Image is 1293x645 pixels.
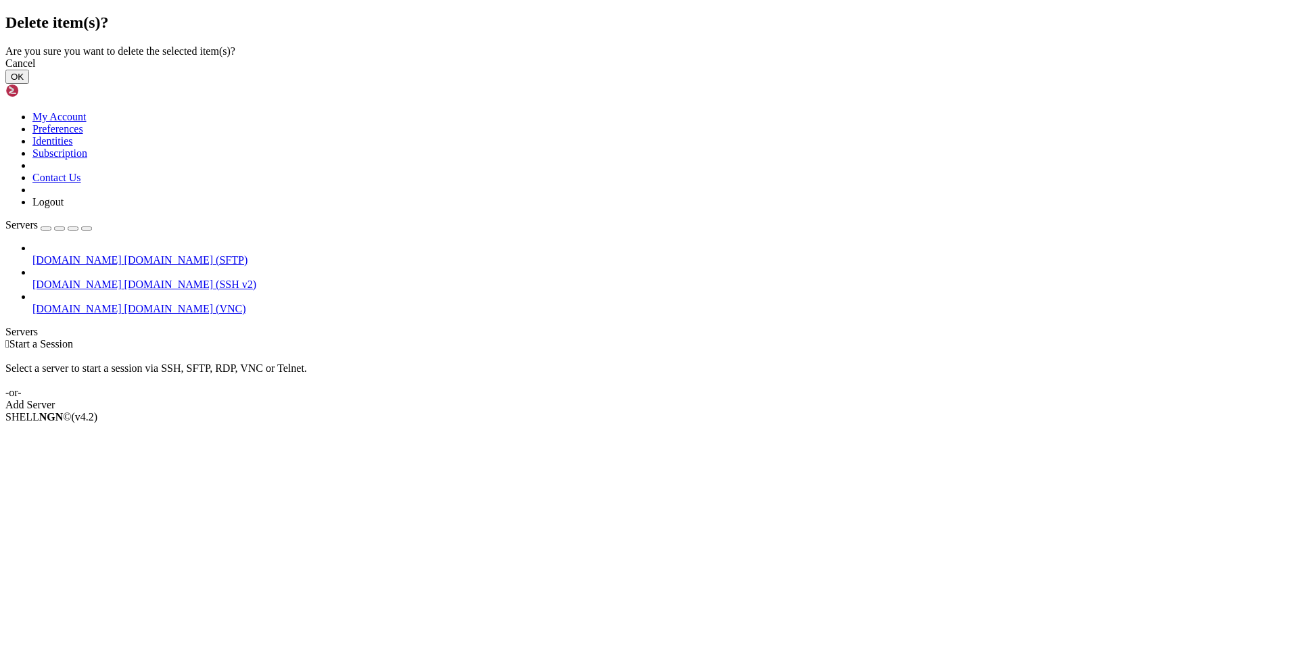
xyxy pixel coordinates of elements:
[5,350,1288,399] div: Select a server to start a session via SSH, SFTP, RDP, VNC or Telnet. -or-
[5,57,1288,70] div: Cancel
[32,291,1288,315] li: [DOMAIN_NAME] [DOMAIN_NAME] (VNC)
[5,14,1288,32] h2: Delete item(s)?
[32,242,1288,266] li: [DOMAIN_NAME] [DOMAIN_NAME] (SFTP)
[32,196,64,208] a: Logout
[5,70,29,84] button: OK
[32,279,122,290] span: [DOMAIN_NAME]
[5,45,1288,57] div: Are you sure you want to delete the selected item(s)?
[32,303,122,314] span: [DOMAIN_NAME]
[5,338,9,350] span: 
[32,172,81,183] a: Contact Us
[72,411,98,423] span: 4.2.0
[32,254,1288,266] a: [DOMAIN_NAME] [DOMAIN_NAME] (SFTP)
[39,411,64,423] b: NGN
[9,338,73,350] span: Start a Session
[32,147,87,159] a: Subscription
[5,84,83,97] img: Shellngn
[124,303,246,314] span: [DOMAIN_NAME] (VNC)
[5,326,1288,338] div: Servers
[32,135,73,147] a: Identities
[32,254,122,266] span: [DOMAIN_NAME]
[32,303,1288,315] a: [DOMAIN_NAME] [DOMAIN_NAME] (VNC)
[124,254,248,266] span: [DOMAIN_NAME] (SFTP)
[32,279,1288,291] a: [DOMAIN_NAME] [DOMAIN_NAME] (SSH v2)
[5,399,1288,411] div: Add Server
[32,123,83,135] a: Preferences
[124,279,257,290] span: [DOMAIN_NAME] (SSH v2)
[32,111,87,122] a: My Account
[5,219,92,231] a: Servers
[32,266,1288,291] li: [DOMAIN_NAME] [DOMAIN_NAME] (SSH v2)
[5,219,38,231] span: Servers
[5,411,97,423] span: SHELL ©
